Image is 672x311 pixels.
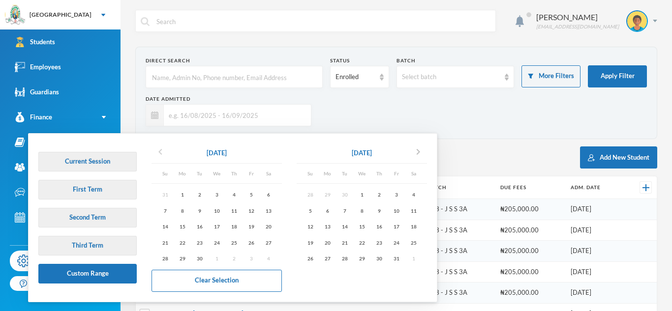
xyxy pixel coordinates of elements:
[146,95,311,103] div: Date Admitted
[397,57,515,64] div: Batch
[15,112,52,122] div: Finance
[412,146,424,158] i: chevron_right
[164,104,306,126] input: e.g. 16/08/2025 - 16/09/2025
[409,145,427,161] button: chevron_right
[319,236,336,249] div: 20
[15,37,55,47] div: Students
[225,221,243,233] div: 18
[151,66,317,88] input: Name, Admin No, Phone number, Email Address
[566,220,624,241] td: [DATE]
[402,72,500,82] div: Select batch
[588,65,647,87] button: Apply Filter
[174,253,191,265] div: 29
[353,221,370,233] div: 15
[154,146,166,158] i: chevron_left
[243,189,260,201] div: 5
[405,204,422,217] div: 11
[30,10,92,19] div: [GEOGRAPHIC_DATA]
[353,189,370,201] div: 1
[260,204,277,217] div: 13
[225,236,243,249] div: 25
[156,253,174,265] div: 28
[302,253,319,265] div: 26
[208,204,225,217] div: 10
[302,221,319,233] div: 12
[156,236,174,249] div: 21
[207,148,227,158] div: [DATE]
[566,176,624,199] th: Adm. Date
[15,87,59,97] div: Guardians
[370,169,388,178] div: Th
[536,11,619,23] div: [PERSON_NAME]
[405,236,422,249] div: 25
[352,148,372,158] div: [DATE]
[191,221,208,233] div: 16
[388,236,405,249] div: 24
[580,146,657,169] button: Add New Student
[174,236,191,249] div: 22
[495,283,566,304] td: ₦205,000.00
[141,17,150,26] img: search
[260,189,277,201] div: 6
[370,204,388,217] div: 9
[423,241,495,262] td: JS 3 - J S S 3A
[243,221,260,233] div: 19
[353,236,370,249] div: 22
[38,264,137,283] button: Custom Range
[38,208,137,227] button: Second Term
[208,221,225,233] div: 17
[627,11,647,31] img: STUDENT
[405,189,422,201] div: 4
[15,62,61,72] div: Employees
[521,65,580,87] button: More Filters
[423,220,495,241] td: JS 3 - J S S 3A
[156,204,174,217] div: 7
[191,189,208,201] div: 2
[336,236,353,249] div: 21
[353,169,370,178] div: We
[336,72,375,82] div: Enrolled
[319,169,336,178] div: Mo
[388,253,405,265] div: 31
[38,152,137,171] button: Current Session
[388,221,405,233] div: 17
[495,261,566,283] td: ₦205,000.00
[319,204,336,217] div: 6
[10,251,66,271] a: Settings
[208,236,225,249] div: 24
[405,169,422,178] div: Sa
[370,189,388,201] div: 2
[243,204,260,217] div: 12
[495,176,566,199] th: Due Fees
[302,169,319,178] div: Su
[336,253,353,265] div: 28
[243,169,260,178] div: Fr
[566,241,624,262] td: [DATE]
[174,221,191,233] div: 15
[302,204,319,217] div: 5
[423,199,495,220] td: JS 3 - J S S 3A
[5,5,25,25] img: logo
[260,221,277,233] div: 20
[155,10,490,32] input: Search
[336,221,353,233] div: 14
[353,253,370,265] div: 29
[566,283,624,304] td: [DATE]
[191,253,208,265] div: 30
[566,199,624,220] td: [DATE]
[174,169,191,178] div: Mo
[225,204,243,217] div: 11
[495,199,566,220] td: ₦205,000.00
[423,283,495,304] td: JS 3 - J S S 3A
[208,189,225,201] div: 3
[370,253,388,265] div: 30
[260,169,277,178] div: Sa
[225,169,243,178] div: Th
[156,221,174,233] div: 14
[225,189,243,201] div: 4
[243,236,260,249] div: 26
[191,236,208,249] div: 23
[152,145,169,161] button: chevron_left
[260,236,277,249] div: 27
[174,204,191,217] div: 8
